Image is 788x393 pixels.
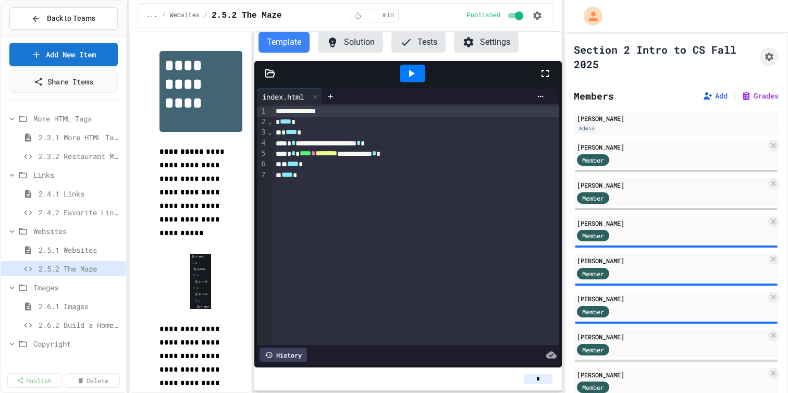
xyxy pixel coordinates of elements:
div: [PERSON_NAME] [577,218,766,228]
span: Links [33,169,122,180]
span: Images [33,282,122,293]
span: | [732,90,737,102]
a: Add New Item [9,43,118,66]
a: Publish [7,373,61,388]
div: 2 [257,117,267,127]
span: Member [582,307,604,316]
div: Content is published and visible to students [467,9,526,22]
span: 2.4.2 Favorite Links [39,207,122,218]
span: 2.3.1 More HTML Tags [39,132,122,143]
button: Assignment Settings [760,47,779,66]
button: Tests [391,32,446,53]
span: 2.6.2 Build a Homepage [39,320,122,330]
button: Back to Teams [9,7,118,30]
span: More HTML Tags [33,113,122,124]
button: Grades [741,91,779,101]
span: 2.3.2 Restaurant Menu [39,151,122,162]
div: [PERSON_NAME] [577,332,766,341]
a: Share Items [9,70,118,93]
span: Websites [33,226,122,237]
span: 2.5.1 Websites [39,244,122,255]
div: [PERSON_NAME] [577,142,766,152]
div: 4 [257,138,267,149]
span: / [204,11,207,20]
div: 7 [257,170,267,180]
div: 5 [257,149,267,159]
span: 2.5.2 The Maze [212,9,281,22]
div: My Account [573,4,605,28]
span: Member [582,383,604,392]
span: Fold line [267,128,273,136]
div: [PERSON_NAME] [577,180,766,190]
button: Settings [454,32,519,53]
span: 2.4.1 Links [39,188,122,199]
span: Member [582,345,604,354]
span: Member [582,193,604,203]
div: index.html [257,89,322,104]
span: Back to Teams [47,13,95,24]
span: 2.5.2 The Maze [39,263,122,274]
h2: Members [574,89,614,103]
h1: Section 2 Intro to CS Fall 2025 [574,42,756,71]
div: 3 [257,127,267,138]
span: Member [582,269,604,278]
span: min [383,11,394,20]
div: Admin [577,124,597,133]
span: ... [146,11,158,20]
button: Solution [318,32,383,53]
span: Copyright [33,338,122,349]
span: Fold line [267,117,273,126]
div: History [260,348,307,362]
a: Delete [66,373,120,388]
div: 1 [257,106,267,117]
span: Member [582,155,604,165]
div: [PERSON_NAME] [577,294,766,303]
span: Member [582,231,604,240]
div: 6 [257,159,267,169]
div: [PERSON_NAME] [577,256,766,265]
span: Websites [169,11,200,20]
div: [PERSON_NAME] [577,114,775,123]
div: [PERSON_NAME] [577,370,766,379]
span: Published [467,11,501,20]
button: Template [258,32,310,53]
span: / [162,11,165,20]
span: 2.6.1 Images [39,301,122,312]
div: index.html [257,91,309,102]
button: Add [703,91,728,101]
